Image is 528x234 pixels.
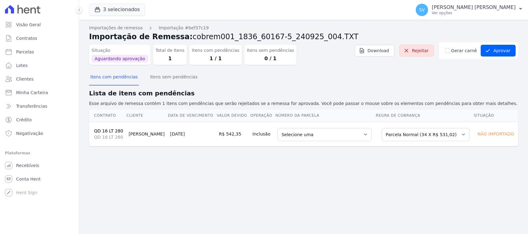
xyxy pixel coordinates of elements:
[168,109,217,122] th: Data de Vencimento
[16,62,28,69] span: Lotes
[451,48,477,54] label: Gerar carnê
[192,47,239,54] dt: Itens com pendências
[432,10,516,15] p: Ver opções
[2,114,76,126] a: Crédito
[2,46,76,58] a: Parcelas
[89,25,518,31] nav: Breadcrumb
[89,4,145,15] button: 3 selecionados
[94,134,124,140] span: QD 16 LT 280
[399,45,434,56] a: Rejeitar
[16,35,37,41] span: Contratos
[247,47,294,54] dt: Itens sem pendências
[89,25,143,31] a: Importações de remessa
[2,59,76,72] a: Lotes
[275,109,376,122] th: Número da Parcela
[89,109,126,122] th: Contrato
[217,122,250,146] td: R$ 542,35
[2,100,76,112] a: Transferências
[156,55,185,62] dd: 1
[89,31,518,42] h2: Importação de Remessa:
[16,130,43,136] span: Negativação
[16,49,34,55] span: Parcelas
[2,32,76,44] a: Contratos
[16,162,39,169] span: Recebíveis
[89,100,518,107] p: Esse arquivo de remessa contém 1 itens com pendências que serão rejeitados se a remessa for aprov...
[192,55,239,62] dd: 1 / 1
[432,4,516,10] p: [PERSON_NAME] [PERSON_NAME]
[92,47,148,54] dt: Situação
[156,47,185,54] dt: Total de Itens
[168,122,217,146] td: [DATE]
[16,103,47,109] span: Transferências
[419,8,425,12] span: SV
[16,90,48,96] span: Minha Carteira
[247,55,294,62] dd: 0 / 1
[217,109,250,122] th: Valor devido
[473,109,518,122] th: Situação
[159,25,209,31] a: Importação #bef37c19
[126,109,168,122] th: Cliente
[2,127,76,140] a: Negativação
[2,19,76,31] a: Visão Geral
[2,173,76,185] a: Conta Hent
[2,159,76,172] a: Recebíveis
[149,69,199,86] button: Itens sem pendências
[376,109,474,122] th: Regra de Cobrança
[250,109,275,122] th: Operação
[16,22,41,28] span: Visão Geral
[94,128,123,133] a: QD 16 LT 280
[16,117,32,123] span: Crédito
[16,76,33,82] span: Clientes
[126,122,168,146] td: [PERSON_NAME]
[2,86,76,99] a: Minha Carteira
[481,45,516,56] button: Aprovar
[193,32,358,41] span: cobrem001_1836_60167-5_240925_004.TXT
[89,89,518,98] h2: Lista de itens com pendências
[5,149,74,157] div: Plataformas
[89,69,139,86] button: Itens com pendências
[250,122,275,146] td: Inclusão
[16,176,41,182] span: Conta Hent
[476,130,516,138] div: Não importado
[411,1,528,19] button: SV [PERSON_NAME] [PERSON_NAME] Ver opções
[2,73,76,85] a: Clientes
[355,45,394,56] a: Download
[92,55,148,62] span: Aguardando aprovação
